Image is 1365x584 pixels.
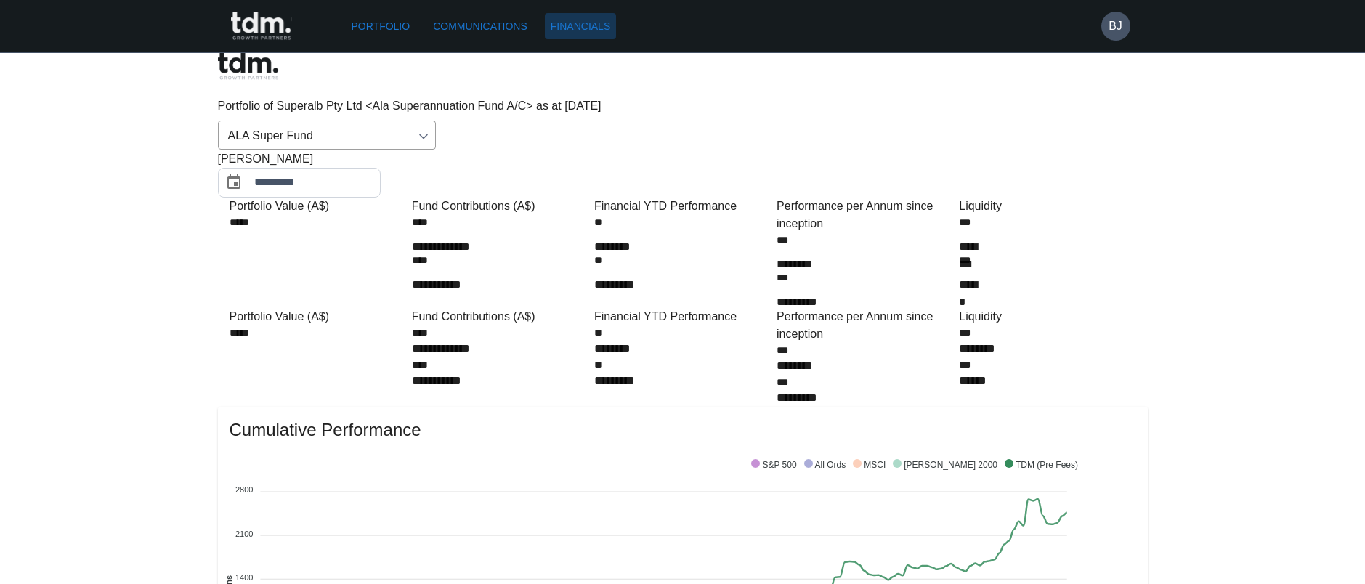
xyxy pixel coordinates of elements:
button: BJ [1101,12,1130,41]
div: Liquidity [959,308,1135,325]
span: S&P 500 [751,460,796,470]
div: Portfolio Value (A$) [230,198,406,215]
div: Liquidity [959,198,1135,215]
span: All Ords [804,460,846,470]
tspan: 2100 [235,529,253,538]
div: Financial YTD Performance [594,198,771,215]
span: MSCI [853,460,886,470]
div: Financial YTD Performance [594,308,771,325]
span: [PERSON_NAME] 2000 [893,460,997,470]
div: Portfolio Value (A$) [230,308,406,325]
p: Portfolio of Superalb Pty Ltd <Ala Superannuation Fund A/C> as at [DATE] [218,97,1148,115]
div: ALA Super Fund [218,121,436,150]
h6: BJ [1109,17,1122,35]
div: Fund Contributions (A$) [412,198,588,215]
span: [PERSON_NAME] [218,150,314,168]
div: Performance per Annum since inception [777,308,953,343]
span: Cumulative Performance [230,418,1136,442]
tspan: 1400 [235,573,253,582]
button: Choose date, selected date is Jul 31, 2025 [219,168,248,197]
div: Performance per Annum since inception [777,198,953,232]
span: TDM (Pre Fees) [1005,460,1078,470]
a: Communications [427,13,533,40]
a: Portfolio [346,13,416,40]
a: Financials [545,13,616,40]
tspan: 2800 [235,485,253,494]
div: Fund Contributions (A$) [412,308,588,325]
